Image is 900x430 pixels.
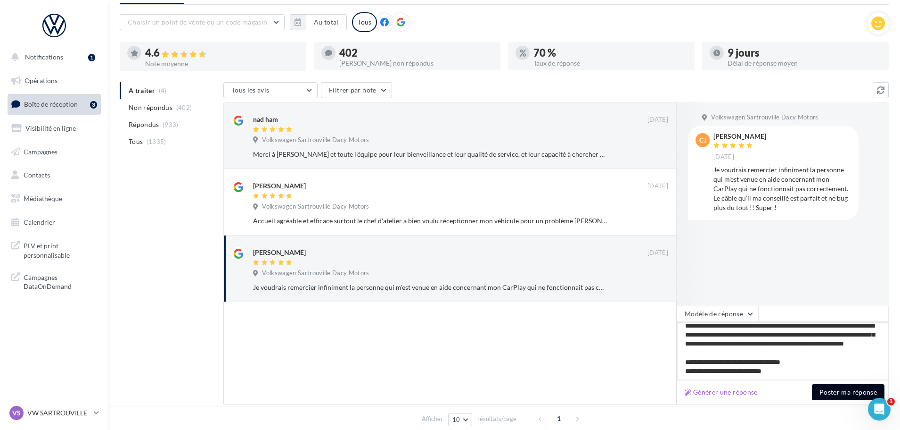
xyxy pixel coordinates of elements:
span: Volkswagen Sartrouville Dacy Motors [262,202,369,211]
span: PLV et print personnalisable [24,239,97,260]
p: VW SARTROUVILLE [27,408,90,418]
span: Volkswagen Sartrouville Dacy Motors [262,136,369,144]
span: Afficher [422,414,443,423]
span: 10 [452,416,460,423]
div: Merci à [PERSON_NAME] et toute l’équipe pour leur bienveillance et leur qualité de service, et le... [253,150,607,159]
div: Taux de réponse [533,60,687,67]
span: Opérations [25,76,57,84]
div: [PERSON_NAME] [713,133,766,140]
button: Tous les avis [223,82,318,98]
iframe: Intercom live chat [868,398,891,421]
span: résultats/page [477,414,516,423]
button: Notifications 1 [6,47,99,67]
span: [DATE] [647,182,668,191]
a: Visibilité en ligne [6,118,103,138]
div: 70 % [533,48,687,58]
a: Contacts [6,165,103,185]
span: Volkswagen Sartrouville Dacy Motors [711,113,818,122]
div: 9 jours [728,48,881,58]
div: 1 [88,54,95,61]
a: PLV et print personnalisable [6,236,103,263]
span: Visibilité en ligne [25,124,76,132]
a: VS VW SARTROUVILLE [8,404,101,422]
a: Boîte de réception3 [6,94,103,114]
button: 10 [448,413,472,426]
span: Répondus [129,120,159,129]
a: Calendrier [6,212,103,232]
div: [PERSON_NAME] [253,248,306,257]
a: Campagnes [6,142,103,162]
span: [DATE] [647,116,668,124]
span: Campagnes [24,147,57,155]
span: (1335) [147,138,166,145]
div: Je voudrais remercier infiniment la personne qui m’est venue en aide concernant mon CarPlay qui n... [253,283,607,292]
button: Générer une réponse [681,387,761,398]
span: Contacts [24,171,50,179]
div: [PERSON_NAME] [253,181,306,191]
button: Choisir un point de vente ou un code magasin [120,14,285,30]
span: Tous [129,137,143,146]
span: CJ [699,135,706,145]
div: Note moyenne [145,60,299,67]
span: (402) [176,104,192,111]
div: 3 [90,101,97,109]
div: Délai de réponse moyen [728,60,881,67]
span: Choisir un point de vente ou un code magasin [128,18,267,26]
span: 1 [551,411,566,426]
div: Tous [352,12,377,32]
div: 402 [339,48,493,58]
a: Campagnes DataOnDemand [6,267,103,295]
button: Filtrer par note [321,82,392,98]
span: [DATE] [647,249,668,257]
span: (933) [163,121,179,128]
button: Au total [290,14,347,30]
div: 4.6 [145,48,299,59]
button: Au total [306,14,347,30]
div: nad ham [253,115,278,124]
span: [DATE] [713,153,734,161]
span: Non répondus [129,103,172,112]
span: Calendrier [24,218,55,226]
div: Je voudrais remercier infiniment la personne qui m’est venue en aide concernant mon CarPlay qui n... [713,165,851,212]
button: Modèle de réponse [677,306,759,322]
button: Poster ma réponse [812,384,884,400]
div: [PERSON_NAME] non répondus [339,60,493,67]
span: 1 [887,398,895,405]
span: Tous les avis [231,86,270,94]
span: Médiathèque [24,194,62,202]
a: Médiathèque [6,189,103,209]
a: Opérations [6,71,103,91]
div: Accueil agréable et efficace surtout le chef d'atelier a bien voulu réceptionner mon véhicule pou... [253,216,607,226]
span: Volkswagen Sartrouville Dacy Motors [262,269,369,278]
span: Campagnes DataOnDemand [24,271,97,291]
span: VS [12,408,21,418]
span: Boîte de réception [24,100,78,108]
span: Notifications [25,53,63,61]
